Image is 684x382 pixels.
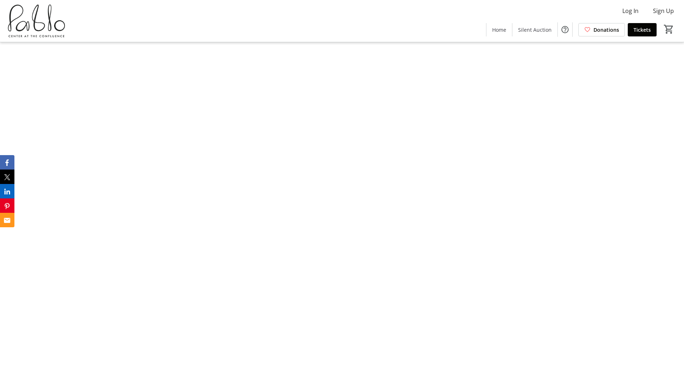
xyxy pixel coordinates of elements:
a: Donations [578,23,625,36]
button: Cart [662,23,675,36]
a: Home [486,23,512,36]
button: Help [558,22,572,37]
span: Log In [622,6,639,15]
a: Silent Auction [512,23,557,36]
span: Home [492,26,506,34]
button: Sign Up [647,5,680,17]
span: Tickets [634,26,651,34]
span: Sign Up [653,6,674,15]
a: Tickets [628,23,657,36]
span: Silent Auction [518,26,552,34]
img: Pablo Center's Logo [4,3,69,39]
button: Log In [617,5,644,17]
span: Donations [593,26,619,34]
